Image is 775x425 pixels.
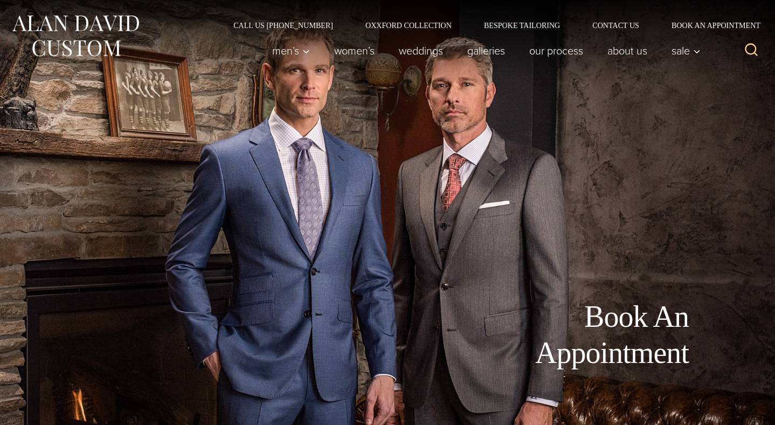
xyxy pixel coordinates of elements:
[468,22,576,29] a: Bespoke Tailoring
[455,40,517,61] a: Galleries
[217,22,764,29] nav: Secondary Navigation
[11,12,140,60] img: Alan David Custom
[387,40,455,61] a: weddings
[260,40,707,61] nav: Primary Navigation
[655,22,764,29] a: Book an Appointment
[596,40,660,61] a: About Us
[576,22,655,29] a: Contact Us
[349,22,468,29] a: Oxxford Collection
[672,45,701,56] span: Sale
[272,45,310,56] span: Men’s
[517,40,596,61] a: Our Process
[446,299,689,371] h1: Book An Appointment
[738,38,764,64] button: View Search Form
[217,22,349,29] a: Call Us [PHONE_NUMBER]
[322,40,387,61] a: Women’s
